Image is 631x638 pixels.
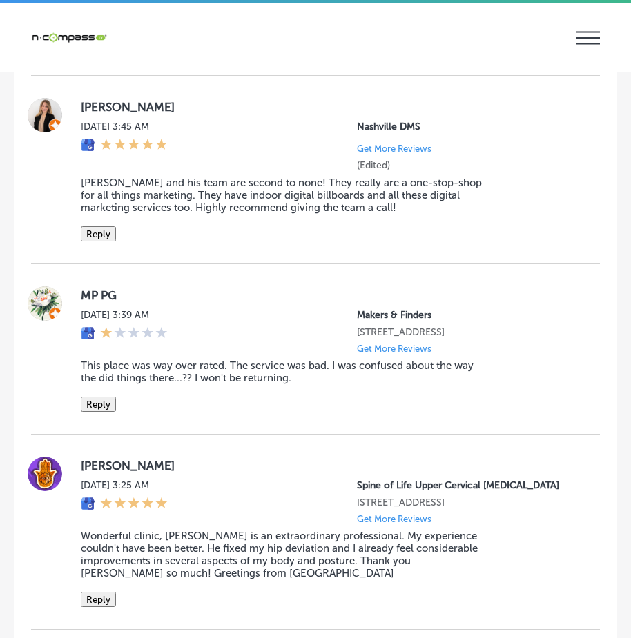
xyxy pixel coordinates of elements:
[357,309,578,321] p: Makers & Finders
[81,121,168,132] label: [DATE] 3:45 AM
[81,309,168,321] label: [DATE] 3:39 AM
[81,177,491,214] blockquote: [PERSON_NAME] and his team are second to none! They really are a one-stop-shop for all things mar...
[81,100,578,114] label: [PERSON_NAME]
[357,479,578,491] p: Spine of Life Upper Cervical Chiropractic
[31,31,107,44] img: 660ab0bf-5cc7-4cb8-ba1c-48b5ae0f18e60NCTV_CLogo_TV_Black_-500x88.png
[81,530,491,579] blockquote: Wonderful clinic, [PERSON_NAME] is an extraordinary professional. My experience couldn't have bee...
[100,326,168,341] div: 1 Star
[357,497,578,508] p: 2225 A1A S Suite A1
[357,326,578,338] p: 1120 S Main St. Suite 110
[81,397,116,412] button: Reply
[81,288,578,302] label: MP PG
[357,121,578,132] p: Nashville DMS
[81,359,491,384] blockquote: This place was way over rated. The service was bad. I was confused about the way the did things t...
[100,497,168,512] div: 5 Stars
[81,459,578,472] label: [PERSON_NAME]
[100,138,168,153] div: 5 Stars
[81,226,116,241] button: Reply
[81,479,168,491] label: [DATE] 3:25 AM
[81,592,116,607] button: Reply
[357,143,431,154] p: Get More Reviews
[357,159,390,171] label: (Edited)
[357,514,431,524] p: Get More Reviews
[357,343,431,354] p: Get More Reviews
